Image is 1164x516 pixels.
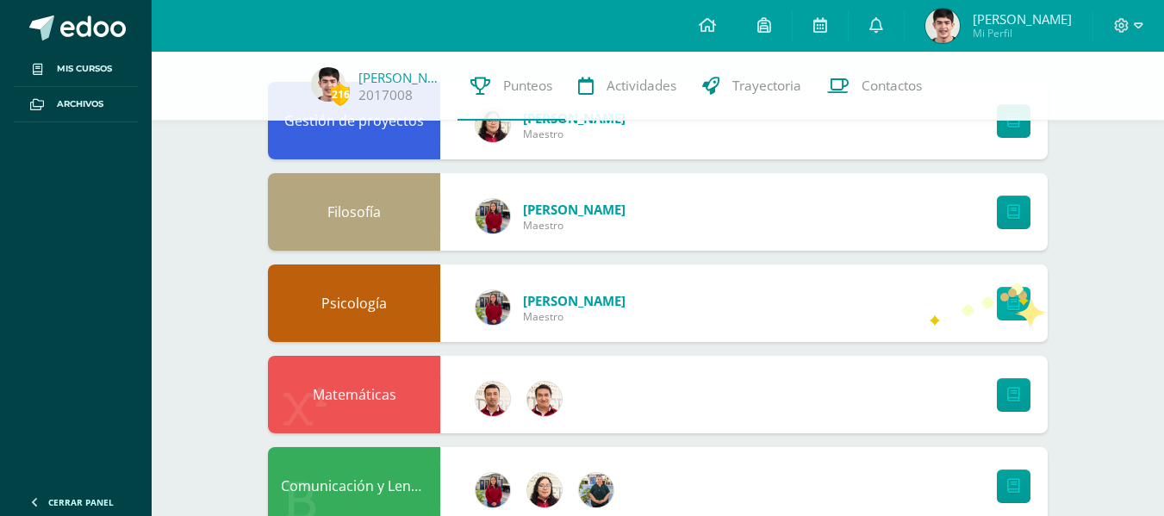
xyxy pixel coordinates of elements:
span: Trayectoria [732,77,801,95]
a: [PERSON_NAME] [523,292,626,309]
img: 76b79572e868f347d82537b4f7bc2cf5.png [527,382,562,416]
span: 216 [331,84,350,105]
div: Matemáticas [268,356,440,433]
span: Mi Perfil [973,26,1072,40]
span: Archivos [57,97,103,111]
span: Cerrar panel [48,496,114,508]
a: Punteos [458,52,565,121]
img: e1f0730b59be0d440f55fb027c9eff26.png [476,473,510,507]
div: Gestión de proyectos [268,82,440,159]
a: Contactos [814,52,935,121]
span: Mis cursos [57,62,112,76]
a: Archivos [14,87,138,122]
div: Psicología [268,264,440,342]
span: Punteos [503,77,552,95]
a: 2017008 [358,86,413,104]
a: Actividades [565,52,689,121]
img: 8967023db232ea363fa53c906190b046.png [476,382,510,416]
img: e1f0730b59be0d440f55fb027c9eff26.png [476,199,510,233]
a: Trayectoria [689,52,814,121]
span: Maestro [523,127,626,141]
img: c6b4b3f06f981deac34ce0a071b61492.png [527,473,562,507]
span: [PERSON_NAME] [973,10,1072,28]
a: Mis cursos [14,52,138,87]
img: 75547d3f596e18c1ce37b5546449d941.png [311,67,345,102]
a: [PERSON_NAME] [523,201,626,218]
img: d3b263647c2d686994e508e2c9b90e59.png [579,473,613,507]
span: Contactos [862,77,922,95]
img: 75547d3f596e18c1ce37b5546449d941.png [925,9,960,43]
img: c6b4b3f06f981deac34ce0a071b61492.png [476,108,510,142]
span: Maestro [523,309,626,324]
img: e1f0730b59be0d440f55fb027c9eff26.png [476,290,510,325]
span: Actividades [607,77,676,95]
div: Filosofía [268,173,440,251]
span: Maestro [523,218,626,233]
a: [PERSON_NAME] [358,69,445,86]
